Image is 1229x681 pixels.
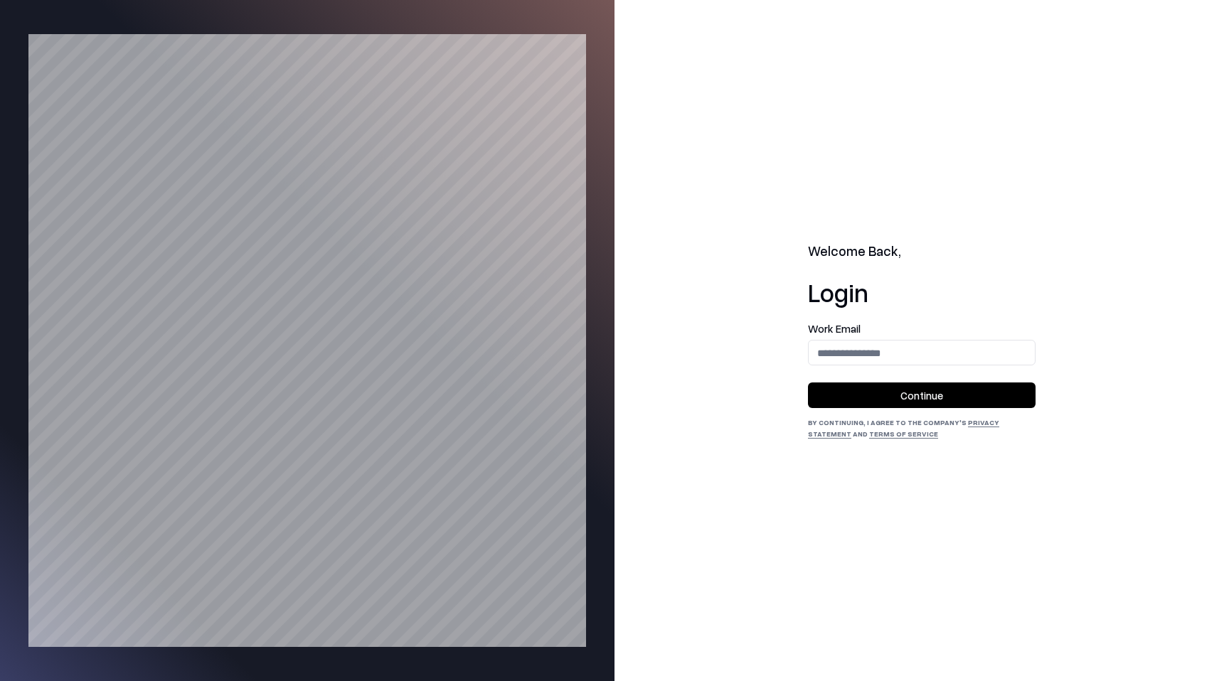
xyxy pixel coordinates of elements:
[808,417,1036,439] div: By continuing, I agree to the Company's and
[808,382,1036,408] button: Continue
[808,278,1036,306] h1: Login
[869,429,938,438] a: Terms of Service
[808,323,1036,334] label: Work Email
[808,242,1036,262] h2: Welcome Back,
